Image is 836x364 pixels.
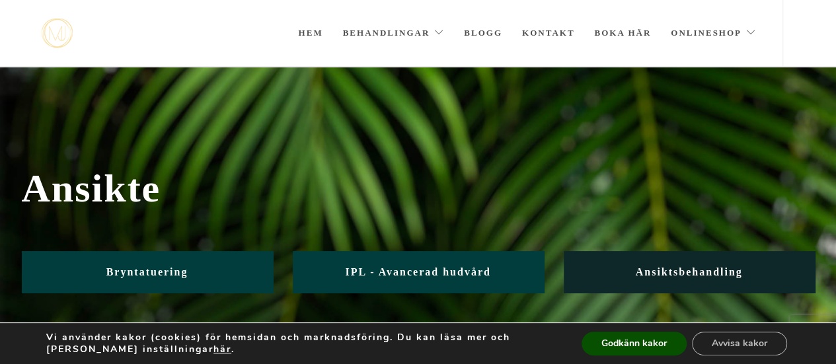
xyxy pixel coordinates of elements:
a: mjstudio mjstudio mjstudio [42,18,73,48]
span: Ansikte [22,166,815,211]
a: IPL - Avancerad hudvård [293,251,544,293]
a: Ansiktsbehandling [564,251,815,293]
img: mjstudio [42,18,73,48]
button: Godkänn kakor [582,332,687,355]
a: Bryntatuering [22,251,273,293]
span: IPL - Avancerad hudvård [345,266,490,277]
span: Ansiktsbehandling [635,266,742,277]
span: Bryntatuering [106,266,188,277]
button: Avvisa kakor [692,332,787,355]
p: Vi använder kakor (cookies) för hemsidan och marknadsföring. Du kan läsa mer och [PERSON_NAME] in... [46,332,554,355]
button: här [213,344,231,355]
